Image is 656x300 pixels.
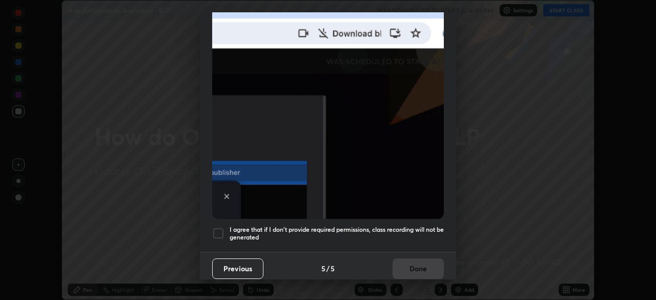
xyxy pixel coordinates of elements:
[326,263,330,274] h4: /
[230,226,444,242] h5: I agree that if I don't provide required permissions, class recording will not be generated
[321,263,325,274] h4: 5
[212,258,263,279] button: Previous
[331,263,335,274] h4: 5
